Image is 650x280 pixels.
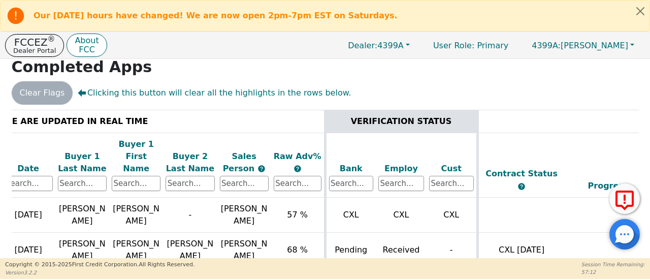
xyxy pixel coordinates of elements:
[581,268,645,276] p: 57:12
[609,183,640,214] button: Report Error to FCC
[166,150,214,175] div: Buyer 2 Last Name
[109,198,163,233] td: [PERSON_NAME]
[337,38,420,53] button: Dealer:4399A
[378,176,424,191] input: Search...
[34,11,398,20] b: Our [DATE] hours have changed! We are now open 2pm-7pm EST on Saturdays.
[429,163,474,175] div: Cust
[166,176,214,191] input: Search...
[223,151,257,173] span: Sales Person
[4,176,53,191] input: Search...
[5,34,64,57] button: FCCEZ®Dealer Portal
[631,1,649,21] button: Close alert
[348,41,377,50] span: Dealer:
[58,176,107,191] input: Search...
[163,198,217,233] td: -
[13,47,56,54] p: Dealer Portal
[75,46,99,54] p: FCC
[423,36,518,55] a: User Role: Primary
[477,233,565,268] td: CXL [DATE]
[5,269,194,276] p: Version 3.2.2
[532,41,561,50] span: 4399A:
[287,245,308,255] span: 68 %
[2,233,55,268] td: [DATE]
[112,176,160,191] input: Search...
[163,233,217,268] td: [PERSON_NAME]
[485,169,558,178] span: Contract Status
[348,41,404,50] span: 4399A
[287,210,308,220] span: 57 %
[12,58,152,76] strong: Completed Apps
[567,180,649,192] div: Progress
[427,233,477,268] td: -
[67,34,107,57] button: AboutFCC
[325,233,376,268] td: Pending
[433,41,474,50] span: User Role :
[429,176,474,191] input: Search...
[75,37,99,45] p: About
[4,163,53,175] div: Date
[109,233,163,268] td: [PERSON_NAME]
[423,36,518,55] p: Primary
[581,261,645,268] p: Session Time Remaining:
[329,176,374,191] input: Search...
[532,41,628,50] span: [PERSON_NAME]
[220,176,269,191] input: Search...
[13,37,56,47] p: FCCEZ
[376,233,427,268] td: Received
[221,204,268,226] span: [PERSON_NAME]
[329,115,474,128] div: VERIFICATION STATUS
[48,35,55,44] sup: ®
[2,198,55,233] td: [DATE]
[221,239,268,261] span: [PERSON_NAME]
[274,151,321,161] span: Raw Adv%
[139,261,194,268] span: All Rights Reserved.
[58,150,107,175] div: Buyer 1 Last Name
[521,38,645,53] button: 4399A:[PERSON_NAME]
[329,163,374,175] div: Bank
[427,198,477,233] td: CXL
[55,233,109,268] td: [PERSON_NAME]
[378,163,424,175] div: Employ
[55,198,109,233] td: [PERSON_NAME]
[112,138,160,175] div: Buyer 1 First Name
[325,198,376,233] td: CXL
[274,176,321,191] input: Search...
[5,261,194,269] p: Copyright © 2015- 2025 First Credit Corporation.
[78,87,351,99] span: Clicking this button will clear all the highlights in the rows below.
[376,198,427,233] td: CXL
